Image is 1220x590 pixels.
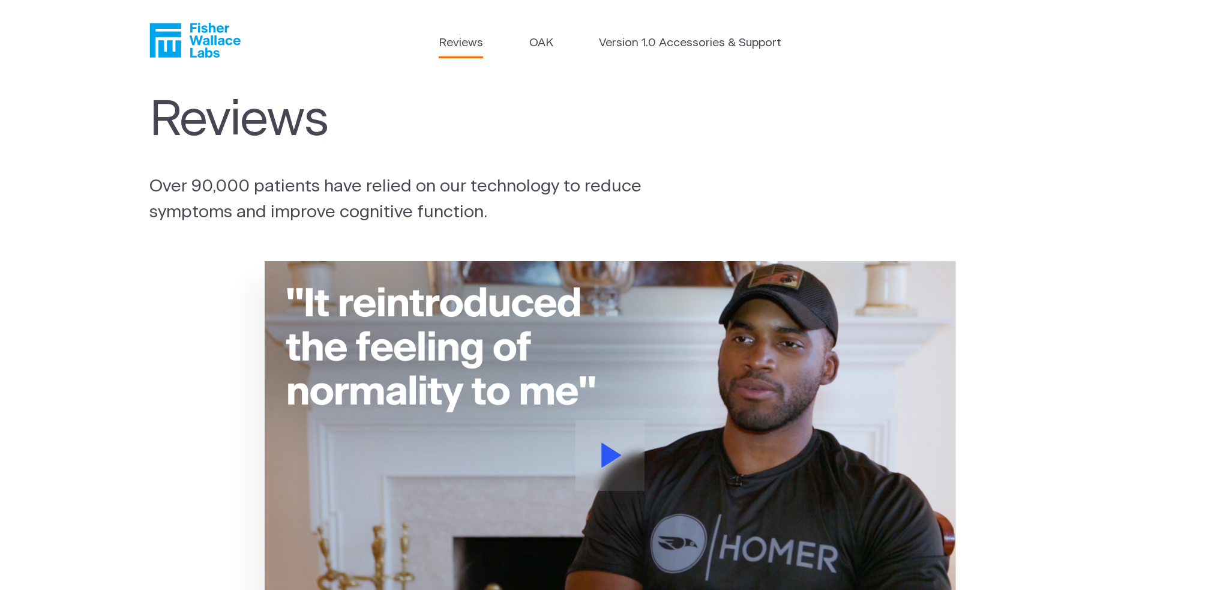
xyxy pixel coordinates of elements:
[149,92,668,149] h1: Reviews
[149,173,674,225] p: Over 90,000 patients have relied on our technology to reduce symptoms and improve cognitive funct...
[529,35,553,52] a: OAK
[599,35,781,52] a: Version 1.0 Accessories & Support
[601,443,622,468] svg: Play
[149,23,241,58] a: Fisher Wallace
[439,35,483,52] a: Reviews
